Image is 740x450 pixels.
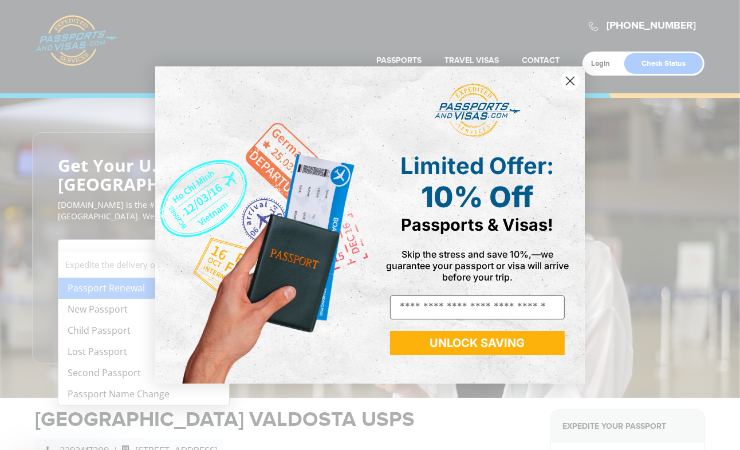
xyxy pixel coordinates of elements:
[386,248,569,283] span: Skip the stress and save 10%,—we guarantee your passport or visa will arrive before your trip.
[155,66,370,383] img: de9cda0d-0715-46ca-9a25-073762a91ba7.png
[390,331,565,355] button: UNLOCK SAVING
[435,84,521,137] img: passports and visas
[402,215,554,235] span: Passports & Visas!
[422,180,534,214] span: 10% Off
[560,71,580,91] button: Close dialog
[401,152,554,180] span: Limited Offer:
